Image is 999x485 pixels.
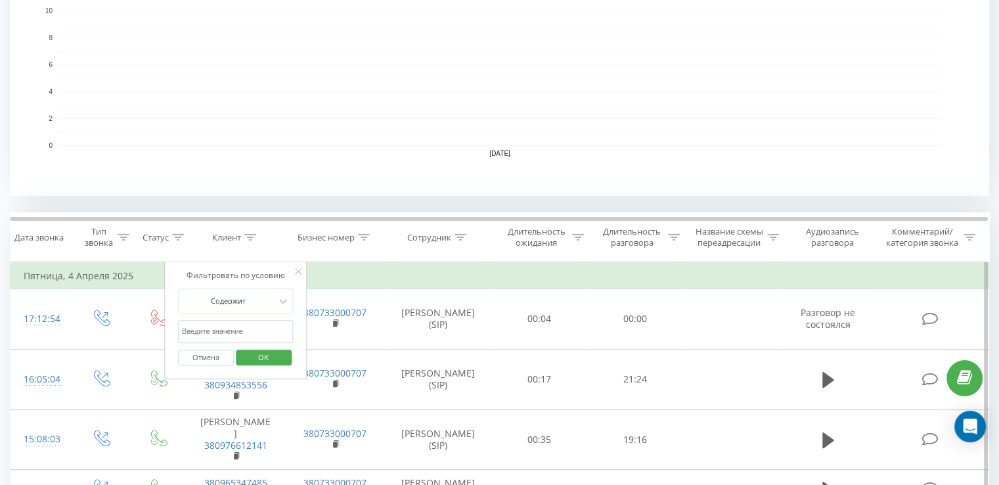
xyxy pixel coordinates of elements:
td: 21:24 [587,349,682,409]
div: Комментарий/категория звонка [883,226,960,248]
div: 17:12:54 [24,306,58,332]
td: [PERSON_NAME] (SIP) [385,409,492,470]
div: Open Intercom Messenger [954,411,986,442]
span: OK [245,347,282,367]
button: OK [236,350,292,366]
div: 16:05:04 [24,367,58,392]
td: [PERSON_NAME] (SIP) [385,289,492,350]
text: 10 [45,7,53,14]
button: Отмена [178,350,234,366]
td: [PERSON_NAME] [186,409,285,470]
div: Статус [143,232,169,243]
text: [DATE] [489,150,510,157]
a: 380733000707 [303,367,366,379]
text: 6 [49,61,53,68]
td: [PERSON_NAME] (SIP) [385,349,492,409]
div: Длительность разговора [599,226,665,248]
a: 380976612141 [204,439,267,451]
div: Дата звонка [14,232,64,243]
text: 2 [49,115,53,122]
div: Клиент [212,232,241,243]
div: Сотрудник [407,232,451,243]
text: 0 [49,142,53,149]
input: Введите значение [178,320,294,343]
td: 00:04 [492,289,587,350]
td: 00:35 [492,409,587,470]
text: 8 [49,34,53,41]
td: 00:00 [587,289,682,350]
td: 00:17 [492,349,587,409]
div: Фильтровать по условию [178,269,294,282]
a: 380733000707 [303,427,366,440]
div: Бизнес номер [298,232,355,243]
td: Пятница, 4 Апреля 2025 [11,263,989,289]
div: Тип звонка [83,226,114,248]
a: 380733000707 [303,306,366,319]
text: 4 [49,88,53,95]
div: Название схемы переадресации [695,226,764,248]
div: Длительность ожидания [504,226,569,248]
a: 380934853556 [204,379,267,391]
span: Разговор не состоялся [801,306,855,331]
div: 15:08:03 [24,427,58,452]
td: 19:16 [587,409,682,470]
div: Аудиозапись разговора [794,226,871,248]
